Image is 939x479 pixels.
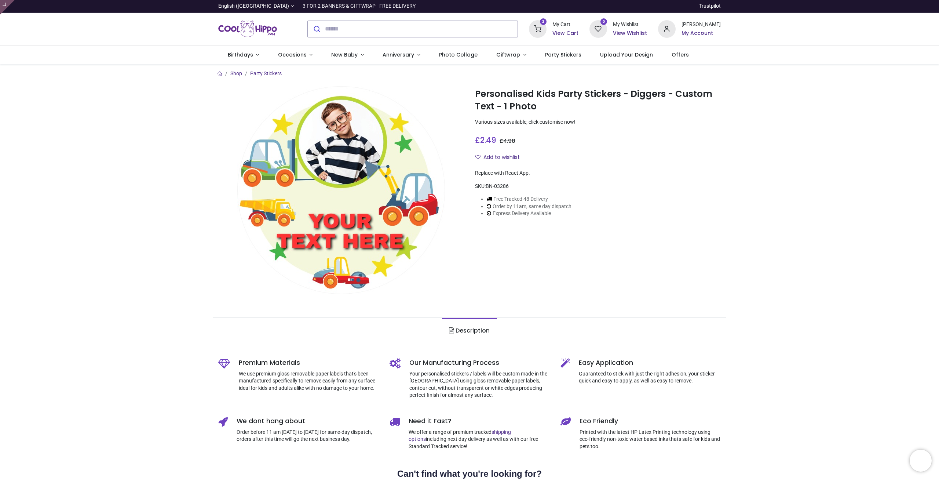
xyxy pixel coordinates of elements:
[278,51,307,58] span: Occasions
[373,46,430,65] a: Anniversary
[600,18,607,25] sup: 0
[409,417,550,426] h5: Need it Fast?
[545,51,581,58] span: Party Stickers
[486,183,509,189] span: BN-03286
[699,3,721,10] a: Trustpilot
[308,21,325,37] button: Submit
[331,51,358,58] span: New Baby
[910,450,932,472] iframe: Brevo live chat
[239,370,379,392] p: We use premium gloss removable paper labels that's been manufactured specifically to remove easil...
[237,429,379,443] p: Order before 11 am [DATE] to [DATE] for same-day dispatch, orders after this time will go the nex...
[218,19,277,39] img: Cool Hippo
[487,196,571,203] li: Free Tracked 48 Delivery
[475,170,721,177] div: Replace with React App.
[439,51,478,58] span: Photo Collage
[409,370,550,399] p: Your personalised stickers / labels will be custom made in the [GEOGRAPHIC_DATA] using gloss remo...
[475,155,481,160] i: Add to wishlist
[409,429,550,450] p: We offer a range of premium tracked including next day delivery as well as with our free Standard...
[322,46,373,65] a: New Baby
[503,137,515,145] span: 4.98
[237,417,379,426] h5: We dont hang about
[589,25,607,31] a: 0
[475,119,721,126] p: Various sizes available, click customise now!
[579,358,721,367] h5: Easy Application
[613,21,647,28] div: My Wishlist
[218,46,268,65] a: Birthdays
[580,417,721,426] h5: Eco Friendly
[487,46,536,65] a: Giftwrap
[487,203,571,210] li: Order by 11am, same day dispatch
[613,30,647,37] a: View Wishlist
[682,21,721,28] div: [PERSON_NAME]
[487,210,571,217] li: Express Delivery Available
[230,70,242,76] a: Shop
[475,88,721,113] h1: Personalised Kids Party Stickers - Diggers - Custom Text - 1 Photo
[579,370,721,385] p: Guaranteed to stick with just the right adhesion, your sticker quick and easy to apply, as well a...
[383,51,414,58] span: Anniversary
[218,19,277,39] a: Logo of Cool Hippo
[442,318,497,344] a: Description
[496,51,520,58] span: Giftwrap
[250,70,282,76] a: Party Stickers
[475,135,496,145] span: £
[552,30,578,37] a: View Cart
[475,151,526,164] button: Add to wishlistAdd to wishlist
[303,3,416,10] div: 3 FOR 2 BANNERS & GIFTWRAP - FREE DELIVERY
[480,135,496,145] span: 2.49
[475,183,721,190] div: SKU:
[268,46,322,65] a: Occasions
[600,51,653,58] span: Upload Your Design
[228,51,253,58] span: Birthdays
[237,86,445,294] img: Personalised Kids Party Stickers - Diggers - Custom Text - 1 Photo
[500,137,515,145] span: £
[540,18,547,25] sup: 2
[552,21,578,28] div: My Cart
[529,25,547,31] a: 2
[580,429,721,450] p: Printed with the latest HP Latex Printing technology using eco-friendly non-toxic water based ink...
[672,51,689,58] span: Offers
[239,358,379,367] h5: Premium Materials
[218,3,294,10] a: English ([GEOGRAPHIC_DATA])
[682,30,721,37] a: My Account
[409,358,550,367] h5: Our Manufacturing Process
